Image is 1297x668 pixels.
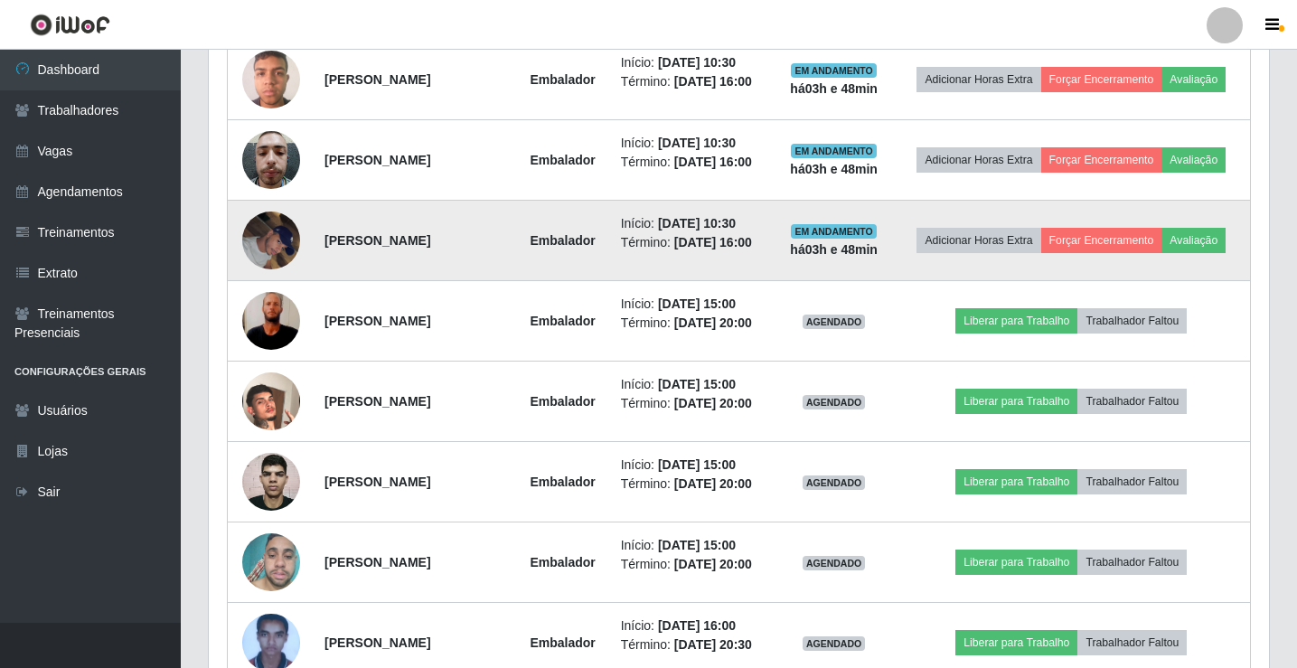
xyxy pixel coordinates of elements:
time: [DATE] 15:00 [658,296,736,311]
time: [DATE] 10:30 [658,55,736,70]
button: Trabalhador Faltou [1077,469,1187,494]
span: AGENDADO [803,556,866,570]
strong: Embalador [530,555,595,569]
strong: [PERSON_NAME] [324,635,430,650]
time: [DATE] 15:00 [658,377,736,391]
li: Início: [621,214,765,233]
li: Término: [621,233,765,252]
span: EM ANDAMENTO [791,144,877,158]
time: [DATE] 20:00 [674,315,752,330]
button: Adicionar Horas Extra [916,67,1040,92]
button: Liberar para Trabalho [955,630,1077,655]
img: 1748551724527.jpeg [242,524,300,601]
li: Início: [621,456,765,475]
time: [DATE] 16:00 [674,235,752,249]
li: Início: [621,616,765,635]
strong: Embalador [530,72,595,87]
button: Trabalhador Faltou [1077,550,1187,575]
img: 1751591398028.jpeg [242,257,300,385]
time: [DATE] 20:00 [674,557,752,571]
span: AGENDADO [803,315,866,329]
button: Liberar para Trabalho [955,550,1077,575]
button: Forçar Encerramento [1041,67,1162,92]
button: Liberar para Trabalho [955,389,1077,414]
strong: [PERSON_NAME] [324,475,430,489]
button: Trabalhador Faltou [1077,389,1187,414]
time: [DATE] 20:00 [674,476,752,491]
button: Trabalhador Faltou [1077,630,1187,655]
strong: Embalador [530,475,595,489]
strong: [PERSON_NAME] [324,233,430,248]
img: 1687717859482.jpeg [242,41,300,118]
button: Forçar Encerramento [1041,228,1162,253]
time: [DATE] 20:00 [674,396,752,410]
strong: há 03 h e 48 min [790,162,878,176]
button: Trabalhador Faltou [1077,308,1187,334]
button: Avaliação [1161,147,1226,173]
time: [DATE] 10:30 [658,136,736,150]
button: Forçar Encerramento [1041,147,1162,173]
strong: [PERSON_NAME] [324,394,430,409]
time: [DATE] 10:30 [658,216,736,231]
span: AGENDADO [803,475,866,490]
strong: [PERSON_NAME] [324,314,430,328]
li: Início: [621,536,765,555]
strong: Embalador [530,233,595,248]
img: 1726002463138.jpeg [242,350,300,453]
strong: há 03 h e 48 min [790,81,878,96]
img: 1742686144384.jpeg [242,121,300,198]
li: Término: [621,394,765,413]
li: Início: [621,295,765,314]
li: Início: [621,134,765,153]
li: Término: [621,314,765,333]
span: EM ANDAMENTO [791,63,877,78]
img: 1750990639445.jpeg [242,443,300,521]
time: [DATE] 16:00 [674,155,752,169]
button: Liberar para Trabalho [955,308,1077,334]
time: [DATE] 16:00 [674,74,752,89]
li: Início: [621,375,765,394]
span: AGENDADO [803,395,866,409]
li: Término: [621,475,765,494]
span: EM ANDAMENTO [791,224,877,239]
strong: Embalador [530,635,595,650]
li: Término: [621,555,765,574]
strong: Embalador [530,394,595,409]
span: AGENDADO [803,636,866,651]
li: Término: [621,72,765,91]
button: Adicionar Horas Extra [916,147,1040,173]
li: Término: [621,635,765,654]
img: 1754491826586.jpeg [242,202,300,278]
strong: [PERSON_NAME] [324,555,430,569]
strong: há 03 h e 48 min [790,242,878,257]
button: Liberar para Trabalho [955,469,1077,494]
li: Início: [621,53,765,72]
button: Avaliação [1161,67,1226,92]
time: [DATE] 16:00 [658,618,736,633]
time: [DATE] 15:00 [658,457,736,472]
img: CoreUI Logo [30,14,110,36]
strong: Embalador [530,153,595,167]
time: [DATE] 15:00 [658,538,736,552]
button: Adicionar Horas Extra [916,228,1040,253]
li: Término: [621,153,765,172]
strong: [PERSON_NAME] [324,72,430,87]
time: [DATE] 20:30 [674,637,752,652]
strong: Embalador [530,314,595,328]
button: Avaliação [1161,228,1226,253]
strong: [PERSON_NAME] [324,153,430,167]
